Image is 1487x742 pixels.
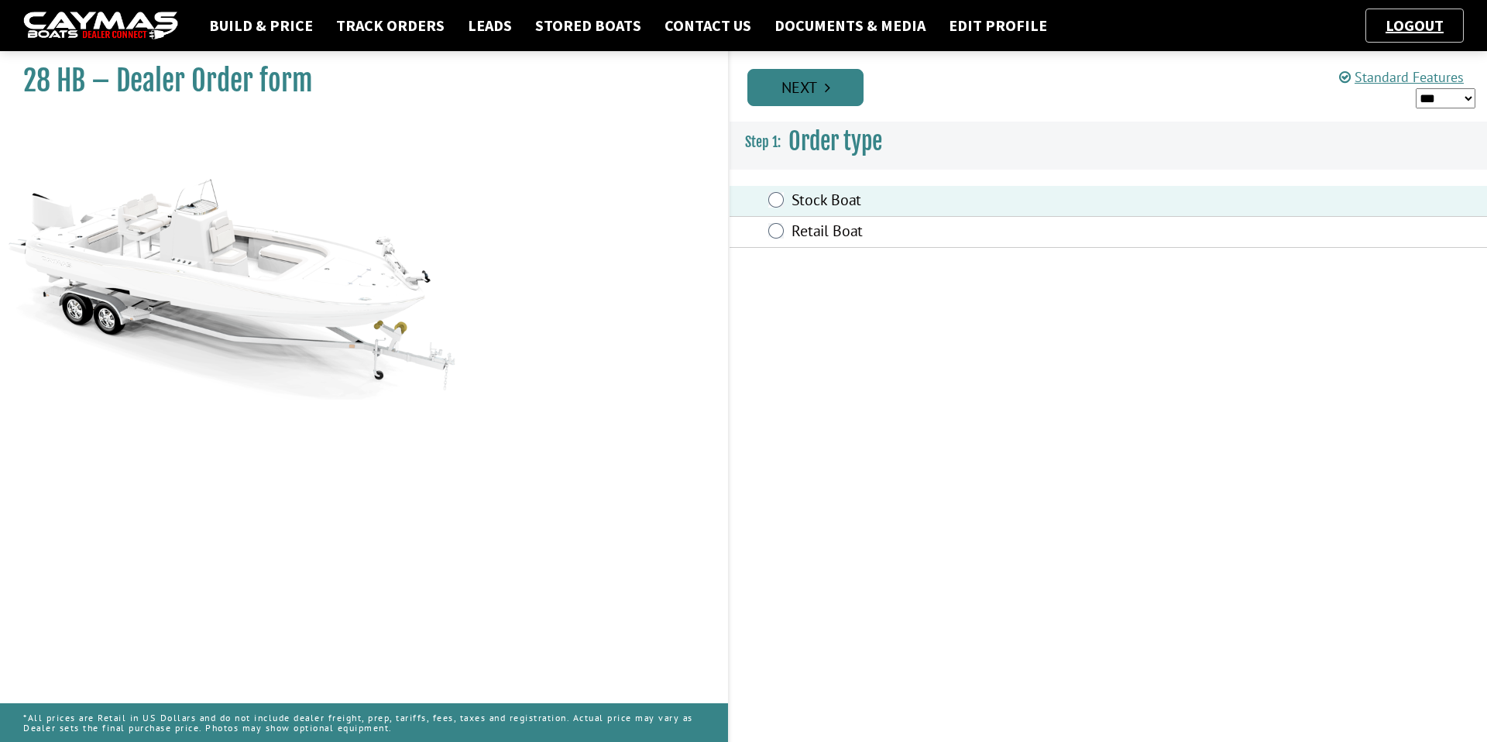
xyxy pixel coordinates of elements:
a: Track Orders [328,15,452,36]
a: Logout [1378,15,1451,35]
p: *All prices are Retail in US Dollars and do not include dealer freight, prep, tariffs, fees, taxe... [23,705,705,740]
a: Documents & Media [767,15,933,36]
a: Standard Features [1339,68,1464,86]
a: Contact Us [657,15,759,36]
h3: Order type [730,113,1487,170]
label: Stock Boat [792,191,1209,213]
a: Leads [460,15,520,36]
a: Stored Boats [527,15,649,36]
a: Next [747,69,864,106]
a: Edit Profile [941,15,1055,36]
ul: Pagination [743,67,1487,106]
a: Build & Price [201,15,321,36]
h1: 28 HB – Dealer Order form [23,64,689,98]
label: Retail Boat [792,222,1209,244]
img: caymas-dealer-connect-2ed40d3bc7270c1d8d7ffb4b79bf05adc795679939227970def78ec6f6c03838.gif [23,12,178,40]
